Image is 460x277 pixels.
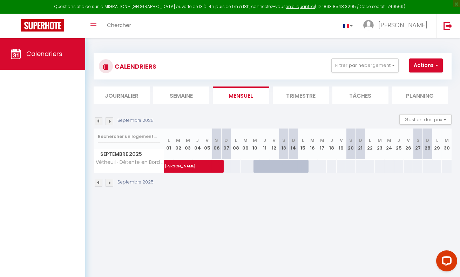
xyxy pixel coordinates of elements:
[365,129,375,160] th: 22
[320,137,324,144] abbr: M
[337,129,346,160] th: 19
[286,4,315,9] a: en cliquant ici
[168,137,170,144] abbr: L
[404,129,413,160] th: 26
[102,14,136,38] a: Chercher
[213,86,269,104] li: Mensuel
[253,137,257,144] abbr: M
[359,137,362,144] abbr: D
[332,86,388,104] li: Tâches
[183,129,192,160] th: 03
[235,137,237,144] abbr: L
[107,21,131,29] span: Chercher
[241,129,250,160] th: 09
[298,129,307,160] th: 15
[384,129,394,160] th: 24
[215,137,218,144] abbr: S
[260,129,269,160] th: 11
[340,137,343,144] abbr: V
[369,137,371,144] abbr: L
[358,14,436,38] a: ... [PERSON_NAME]
[26,49,62,58] span: Calendriers
[308,129,317,160] th: 16
[363,20,374,30] img: ...
[193,129,202,160] th: 04
[442,129,452,160] th: 30
[444,21,452,30] img: logout
[282,137,285,144] abbr: S
[317,129,327,160] th: 17
[205,137,209,144] abbr: V
[161,160,171,173] a: [PERSON_NAME]
[279,129,289,160] th: 13
[21,19,64,32] img: Super Booking
[212,129,221,160] th: 06
[302,137,304,144] abbr: L
[399,114,452,125] button: Gestion des prix
[423,129,432,160] th: 28
[117,179,154,186] p: Septembre 2025
[176,137,181,144] abbr: M
[263,137,266,144] abbr: J
[174,129,183,160] th: 02
[113,58,156,74] h3: CALENDRIERS
[186,137,190,144] abbr: M
[273,86,329,104] li: Trimestre
[426,137,429,144] abbr: D
[243,137,248,144] abbr: M
[346,129,356,160] th: 20
[165,156,262,169] span: [PERSON_NAME]
[375,129,384,160] th: 23
[431,248,460,277] iframe: LiveChat chat widget
[394,129,404,160] th: 25
[407,137,410,144] abbr: V
[331,58,399,72] button: Filtrer par hébergement
[310,137,314,144] abbr: M
[222,129,231,160] th: 07
[95,160,165,165] span: Vétheuil · Détente en Bord de Seine - Collection Idylliq
[327,129,336,160] th: 18
[272,137,276,144] abbr: V
[413,129,422,160] th: 27
[378,137,382,144] abbr: M
[387,137,391,144] abbr: M
[98,130,160,143] input: Rechercher un logement...
[417,137,420,144] abbr: S
[397,137,400,144] abbr: J
[289,129,298,160] th: 14
[356,129,365,160] th: 21
[330,137,333,144] abbr: J
[196,137,199,144] abbr: J
[292,137,295,144] abbr: D
[94,149,164,159] span: Septembre 2025
[94,86,150,104] li: Journalier
[392,86,448,104] li: Planning
[153,86,209,104] li: Semaine
[436,137,438,144] abbr: L
[432,129,442,160] th: 29
[378,21,427,29] span: [PERSON_NAME]
[231,129,241,160] th: 08
[164,129,174,160] th: 01
[409,58,443,72] button: Actions
[117,117,154,124] p: Septembre 2025
[202,129,212,160] th: 05
[269,129,279,160] th: 12
[445,137,449,144] abbr: M
[349,137,352,144] abbr: S
[250,129,260,160] th: 10
[224,137,228,144] abbr: D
